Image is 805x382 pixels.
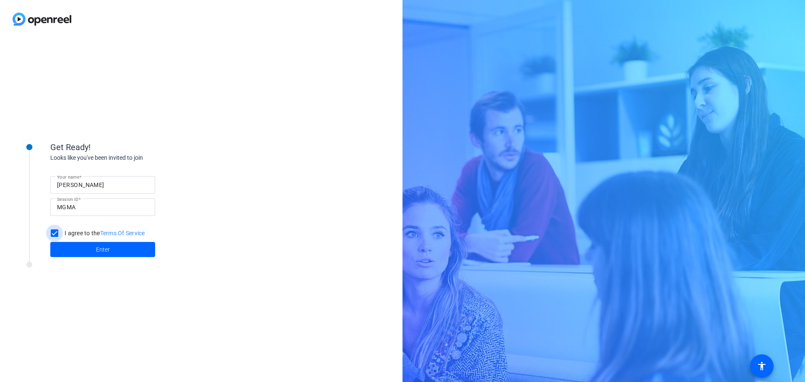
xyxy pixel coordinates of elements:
[96,245,110,254] span: Enter
[50,141,218,153] div: Get Ready!
[757,361,767,371] mat-icon: accessibility
[50,153,218,162] div: Looks like you've been invited to join
[57,174,79,179] mat-label: Your name
[50,242,155,257] button: Enter
[100,230,145,236] a: Terms Of Service
[63,229,145,237] label: I agree to the
[57,197,78,202] mat-label: Session ID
